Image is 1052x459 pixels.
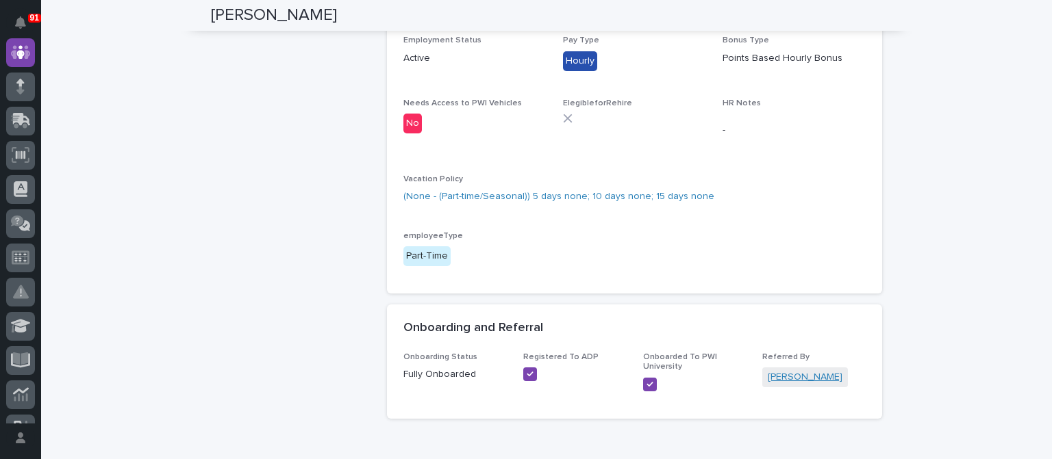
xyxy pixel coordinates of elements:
span: Registered To ADP [523,353,599,361]
a: (None - (Part-time/Seasonal)) 5 days none; 10 days none; 15 days none [403,189,714,204]
p: 91 [30,13,39,23]
div: Part-Time [403,246,451,266]
p: - [723,123,866,137]
h2: [PERSON_NAME] [211,5,337,25]
span: Needs Access to PWI Vehicles [403,99,522,107]
span: Onboarded To PWI University [643,353,717,371]
span: Bonus Type [723,36,769,44]
button: Notifications [6,8,35,37]
a: [PERSON_NAME] [768,370,842,384]
span: HR Notes [723,99,761,107]
div: No [403,114,422,133]
span: Onboarding Status [403,353,477,361]
p: Active [403,51,547,66]
span: Vacation Policy [403,175,463,183]
div: Hourly [563,51,597,71]
span: employeeType [403,232,463,240]
h2: Onboarding and Referral [403,321,543,336]
span: Pay Type [563,36,599,44]
span: ElegibleforRehire [563,99,632,107]
div: Notifications91 [17,16,35,38]
span: Referred By [762,353,810,361]
p: Fully Onboarded [403,367,507,382]
p: Points Based Hourly Bonus [723,51,866,66]
span: Employment Status [403,36,481,44]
